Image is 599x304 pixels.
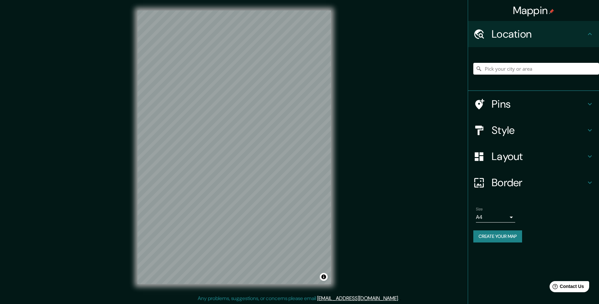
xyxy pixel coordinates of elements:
div: Location [468,21,599,47]
div: Border [468,170,599,196]
h4: Mappin [513,4,554,17]
input: Pick your city or area [473,63,599,75]
div: Pins [468,91,599,117]
h4: Style [492,124,586,137]
img: pin-icon.png [549,9,554,14]
div: Layout [468,143,599,170]
label: Size [476,206,483,212]
h4: Pins [492,98,586,111]
iframe: Help widget launcher [541,278,592,297]
button: Create your map [473,230,522,242]
canvas: Map [137,10,331,284]
div: . [399,295,400,302]
div: . [400,295,401,302]
div: A4 [476,212,515,223]
h4: Border [492,176,586,189]
h4: Location [492,27,586,41]
button: Toggle attribution [320,273,328,281]
div: Style [468,117,599,143]
p: Any problems, suggestions, or concerns please email . [198,295,399,302]
h4: Layout [492,150,586,163]
a: [EMAIL_ADDRESS][DOMAIN_NAME] [317,295,398,302]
